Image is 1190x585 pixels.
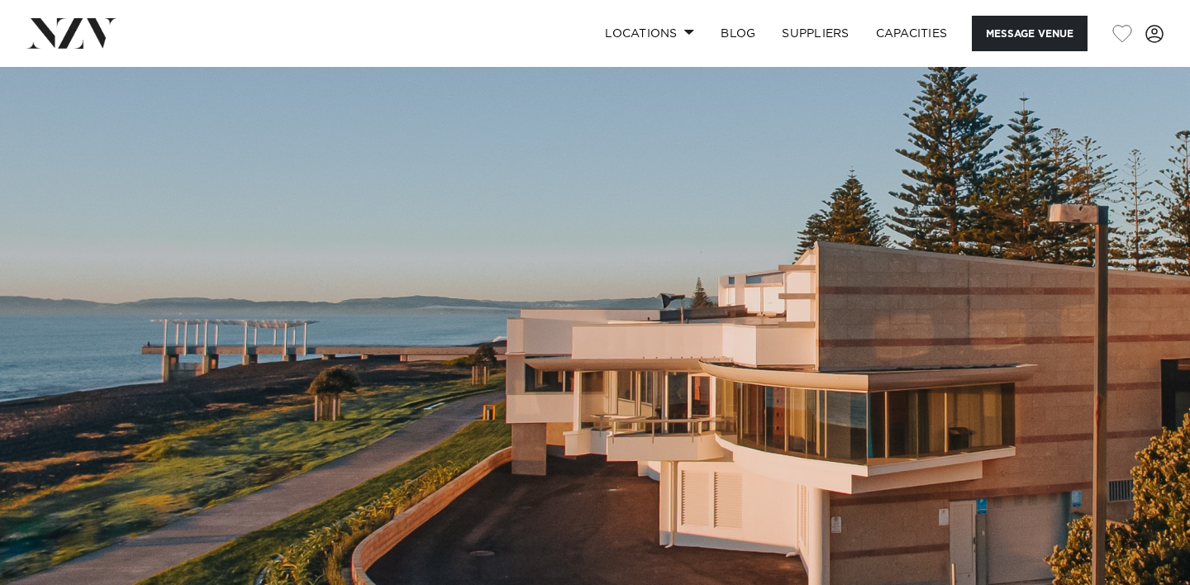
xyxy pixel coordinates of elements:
[707,16,769,51] a: BLOG
[769,16,862,51] a: SUPPLIERS
[972,16,1088,51] button: Message Venue
[863,16,961,51] a: Capacities
[26,18,117,48] img: nzv-logo.png
[592,16,707,51] a: Locations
